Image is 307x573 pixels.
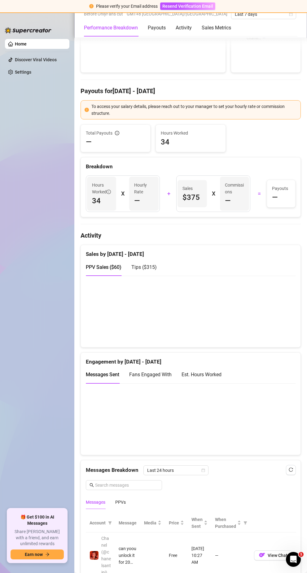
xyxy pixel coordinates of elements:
[5,27,51,33] img: logo-BBDzfeDw.svg
[11,514,64,526] span: 🎁 Get $100 in AI Messages
[89,4,94,8] span: exclamation-circle
[211,514,250,532] th: When Purchased
[15,57,57,62] a: Discover Viral Videos
[108,521,112,525] span: filter
[299,552,304,557] span: 1
[127,9,227,19] span: GMT+8 [GEOGRAPHIC_DATA]/[GEOGRAPHIC_DATA]
[161,137,220,147] span: 34
[85,108,89,112] span: exclamation-circle
[11,549,64,559] button: Earn nowarrow-right
[161,130,220,136] span: Hours Worked
[254,189,263,199] div: =
[148,24,166,32] div: Payouts
[90,483,94,487] span: search
[272,185,290,192] span: Payouts
[86,353,296,366] div: Engagement by [DATE] - [DATE]
[188,514,211,532] th: When Sent
[45,552,50,557] span: arrow-right
[119,545,137,566] div: can yoou unlock it for 20 babe?
[201,468,205,472] span: calendar
[15,70,31,75] a: Settings
[134,196,140,206] span: —
[140,514,165,532] th: Media
[86,137,92,147] span: —
[254,550,292,560] button: OFView Chat
[84,24,138,32] div: Performance Breakdown
[164,189,173,199] div: +
[162,4,213,9] span: Resend Verification Email
[247,36,261,41] text: Chanel…
[286,552,301,567] iframe: Intercom live chat
[107,518,113,528] span: filter
[90,519,106,526] span: Account
[86,499,105,506] div: Messages
[182,192,202,202] span: $375
[272,192,278,202] span: —
[15,41,27,46] a: Home
[176,24,192,32] div: Activity
[191,516,203,530] span: When Sent
[268,553,287,558] span: View Chat
[121,189,124,199] div: X
[134,182,153,195] article: Hourly Rate
[212,189,215,199] div: X
[144,519,156,526] span: Media
[81,87,301,95] h4: Payouts for [DATE] - [DATE]
[165,514,188,532] th: Price
[86,465,296,475] div: Messages Breakdown
[131,264,157,270] span: Tips ( $315 )
[254,554,292,559] a: OFView Chat
[182,371,221,378] div: Est. Hours Worked
[95,482,158,489] input: Search messages
[86,245,296,258] div: Sales by [DATE] - [DATE]
[215,516,236,530] span: When Purchased
[84,9,123,19] span: Before OnlyFans cut
[242,515,248,531] span: filter
[86,130,112,136] span: Total Payouts
[92,196,111,206] span: 34
[225,196,231,206] span: —
[11,529,64,547] span: Share [PERSON_NAME] with a friend, and earn unlimited rewards
[81,231,301,240] h4: Activity
[202,24,231,32] div: Sales Metrics
[96,3,158,10] div: Please verify your Email address
[289,12,293,16] span: calendar
[115,499,126,506] div: PPVs
[86,264,121,270] span: PPV Sales ( $60 )
[107,190,111,194] span: info-circle
[115,131,119,135] span: info-circle
[90,551,99,560] img: Chanel (@chanelsantini)
[86,162,296,171] div: Breakdown
[115,514,140,532] th: Message
[289,467,293,472] span: reload
[243,521,247,525] span: filter
[160,2,215,10] button: Resend Verification Email
[129,372,172,377] span: Fans Engaged With
[147,466,205,475] span: Last 24 hours
[86,372,119,377] span: Messages Sent
[91,103,297,117] div: To access your salary details, please reach out to your manager to set your hourly rate or commis...
[169,519,179,526] span: Price
[225,182,244,195] article: Commissions
[182,185,202,192] span: Sales
[259,552,265,558] img: OF
[92,182,111,195] span: Hours Worked
[25,552,43,557] span: Earn now
[235,10,292,19] span: Last 7 days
